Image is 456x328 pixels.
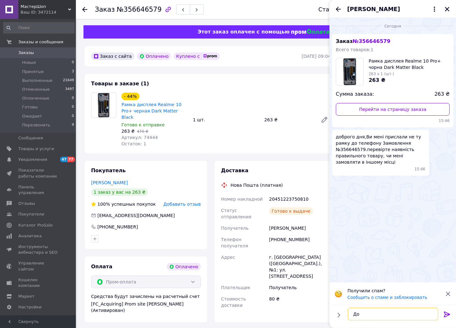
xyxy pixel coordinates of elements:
span: Получатель [221,226,249,231]
div: [PERSON_NAME] [268,222,332,234]
span: Маркет [18,294,34,299]
div: успешных покупок [91,201,156,207]
span: 15:46 12.08.2025 [415,167,426,172]
span: Готово к отправке [121,122,165,127]
div: г. [GEOGRAPHIC_DATA] ([GEOGRAPHIC_DATA].), №1: ул. [STREET_ADDRESS] [268,252,332,282]
span: 9 [72,122,74,128]
span: Адрес [221,255,235,260]
div: Заказ с сайта [91,52,134,60]
span: Заказ [336,38,391,44]
span: Уведомления [18,157,47,162]
span: Статус отправления [221,208,251,219]
span: Новые [22,60,36,65]
span: Рамка дисплея Realme 10 Pro+ чорна Dark Matter Black [369,58,450,70]
span: Ожидает [22,113,42,119]
time: [DATE] 09:04 [302,54,331,59]
span: Отмененные [22,87,50,92]
div: Получатель [268,282,332,293]
div: Статус заказа [318,6,361,13]
button: Сообщить о спаме и заблокировать [348,295,427,300]
div: Готово к выдаче [269,207,313,215]
span: 0 [72,104,74,110]
div: - 44% [121,93,139,100]
p: Получили спам? [348,288,441,294]
span: 263 ₴ [434,91,450,98]
a: [PERSON_NAME] [91,180,128,185]
span: Сумма заказа: [336,91,374,98]
div: Куплено с [174,52,220,60]
img: :face_with_monocle: [335,290,342,298]
span: Аналитика [18,233,42,239]
div: 1 заказ у вас на 263 ₴ [91,188,148,196]
span: Настройки [18,304,41,310]
span: Товары и услуги [18,146,54,152]
span: Перезвонить [22,122,50,128]
span: 3497 [65,87,74,92]
span: 263 ₴ [121,129,135,134]
span: 263 x 1 (шт.) [369,72,394,76]
span: [EMAIL_ADDRESS][DOMAIN_NAME] [97,213,175,218]
div: Оплачено [167,263,201,270]
div: 263 ₴ [262,115,316,124]
span: Отзывы [18,201,35,206]
button: Показать кнопки [335,311,343,319]
span: 3 [72,69,74,75]
div: Нова Пошта (платная) [229,182,284,188]
span: Принятые [22,69,44,75]
span: Панель управления [18,184,59,196]
span: Каталог ProSale [18,222,52,228]
span: Готовы [22,104,38,110]
div: Оплачено [137,52,171,60]
span: 15:46 12.08.2025 [336,118,450,124]
div: Ваш ID: 3472114 [21,9,76,15]
img: evopay logo [291,29,329,35]
textarea: Доброго д [348,308,438,320]
div: [FC_Acquiring] Prom site [PERSON_NAME] (Активирован) [91,301,201,313]
div: 20451223750810 [268,193,332,205]
span: [PERSON_NAME] [347,5,400,13]
span: Покупатель [91,167,126,173]
span: Артикул: 74444 [121,135,158,140]
a: Рамка дисплея Realme 10 Pro+ черная Dark Matter Black [121,102,182,120]
div: Средства будут зачислены на расчетный счет [91,293,201,313]
span: Доставка [221,167,249,173]
div: [PHONE_NUMBER] [268,234,332,252]
span: Кошелек компании [18,277,59,289]
div: 1 шт. [190,115,262,124]
span: Инструменты вебмастера и SEO [18,244,59,255]
button: Закрыть [443,5,451,13]
span: Стоимость доставки [221,296,246,308]
span: 0 [72,113,74,119]
span: Показатели работы компании [18,167,59,179]
div: 80 ₴ [268,293,332,311]
span: Выполненные [22,78,52,83]
span: 0 [72,60,74,65]
span: 77 [67,157,75,162]
span: Телефон получателя [221,237,248,248]
span: Заказ [95,6,115,13]
span: Товары в заказе (1) [91,81,149,87]
span: 100% [97,202,110,207]
span: 21649 [63,78,74,83]
span: Управление сайтом [18,260,59,272]
span: №356646579 [117,6,162,13]
input: Поиск [3,22,75,33]
span: 470 ₴ [137,129,148,134]
span: доброго дня,Ви мені прислали не ту рамку до телефону Замовлення №356646579.перевірте наявність пр... [336,134,425,165]
span: Оплата [91,264,112,270]
span: Сообщения [18,135,43,141]
span: Этот заказ оплачен с помощью [198,29,290,35]
span: Покупатели [18,211,44,217]
img: Рамка дисплея Realme 10 Pro+ черная Dark Matter Black [98,93,110,118]
span: Заказы и сообщения [18,39,63,45]
span: Заказы [18,50,34,56]
span: МастерШоп [21,4,68,9]
span: Добавить отзыв [163,202,201,207]
span: Остаток: 1 [121,141,146,146]
button: Назад [335,5,342,13]
div: 12.08.2025 [332,23,453,29]
span: 263 ₴ [369,77,385,83]
div: Вернуться назад [82,6,87,13]
span: Плательщик [221,285,250,290]
a: Перейти на страницу заказа [336,103,450,116]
